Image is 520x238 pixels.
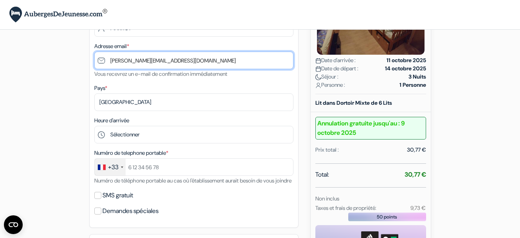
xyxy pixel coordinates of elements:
[315,170,329,179] span: Total:
[94,158,293,176] input: 6 12 34 56 78
[387,56,426,64] strong: 11 octobre 2025
[385,64,426,73] strong: 14 octobre 2025
[94,177,291,184] small: Numéro de téléphone portable au cas où l'établissement aurait besoin de vous joindre
[94,84,107,92] label: Pays
[315,56,356,64] span: Date d'arrivée :
[408,73,426,81] strong: 3 Nuits
[103,190,133,201] label: SMS gratuit
[315,99,392,106] b: Lit dans Dortoir Mixte de 6 Lits
[315,204,376,211] small: Taxes et frais de propriété:
[315,58,321,64] img: calendar.svg
[94,70,227,77] small: Vous recevrez un e-mail de confirmation immédiatement
[4,215,23,234] button: CMP-Widget öffnen
[9,7,107,23] img: AubergesDeJeunesse.com
[315,73,338,81] span: Séjour :
[94,42,129,50] label: Adresse email
[315,74,321,80] img: moon.svg
[315,81,345,89] span: Personne :
[94,149,168,157] label: Numéro de telephone portable
[315,64,358,73] span: Date de départ :
[95,159,126,175] div: France: +33
[407,146,426,154] div: 30,77 €
[315,117,426,140] b: Annulation gratuite jusqu'au : 9 octobre 2025
[108,163,119,172] div: +33
[94,116,129,125] label: Heure d'arrivée
[315,82,321,88] img: user_icon.svg
[315,146,339,154] div: Prix total :
[405,170,426,179] strong: 30,77 €
[377,213,397,220] span: 50 points
[94,52,293,69] input: Entrer adresse e-mail
[399,81,426,89] strong: 1 Personne
[103,206,158,217] label: Demandes spéciales
[315,66,321,72] img: calendar.svg
[315,195,339,202] small: Non inclus
[410,204,426,211] small: 9,73 €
